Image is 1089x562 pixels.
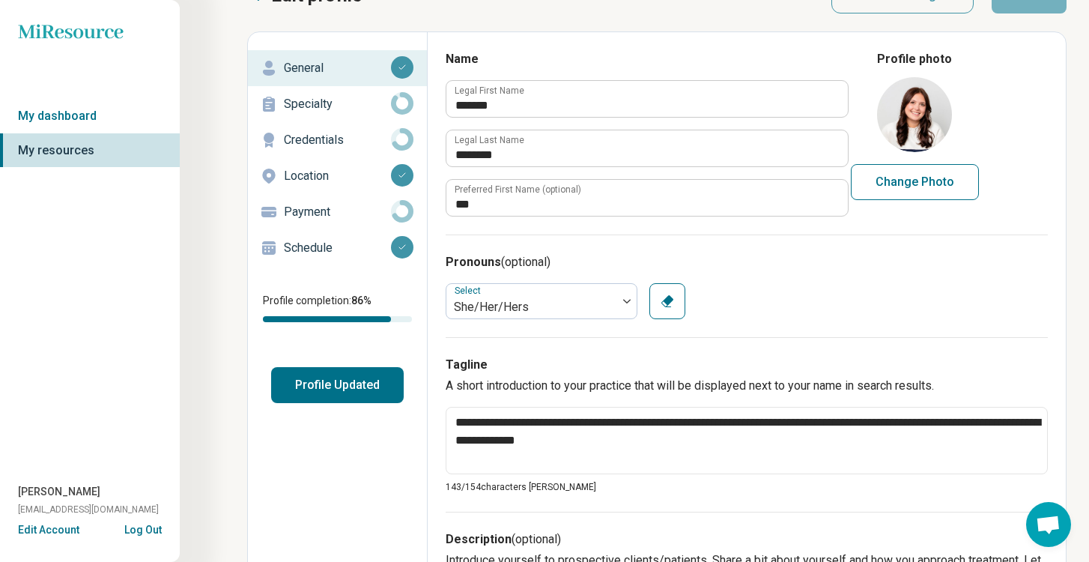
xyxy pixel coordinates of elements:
button: Change Photo [851,164,979,200]
div: She/Her/Hers [454,298,610,316]
label: Select [455,285,484,296]
p: 143/ 154 characters [PERSON_NAME] [446,480,1048,494]
a: Location [248,158,427,194]
a: Schedule [248,230,427,266]
p: Schedule [284,239,391,257]
div: Profile completion [263,316,412,322]
button: Profile Updated [271,367,404,403]
p: A short introduction to your practice that will be displayed next to your name in search results. [446,377,1048,395]
label: Legal Last Name [455,136,524,145]
legend: Profile photo [877,50,952,68]
button: Edit Account [18,522,79,538]
button: Log Out [124,522,162,534]
h3: Tagline [446,356,1048,374]
h3: Pronouns [446,253,1048,271]
span: [PERSON_NAME] [18,484,100,500]
label: Legal First Name [455,86,524,95]
span: [EMAIL_ADDRESS][DOMAIN_NAME] [18,503,159,516]
a: General [248,50,427,86]
h3: Name [446,50,847,68]
p: Specialty [284,95,391,113]
div: Open chat [1026,502,1071,547]
a: Payment [248,194,427,230]
label: Preferred First Name (optional) [455,185,581,194]
a: Specialty [248,86,427,122]
p: Credentials [284,131,391,149]
p: Payment [284,203,391,221]
h3: Description [446,531,1048,549]
a: Credentials [248,122,427,158]
p: Location [284,167,391,185]
p: General [284,59,391,77]
div: Profile completion: [248,284,427,331]
span: (optional) [501,255,550,269]
span: (optional) [512,532,561,546]
img: avatar image [877,77,952,152]
span: 86 % [351,294,371,306]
